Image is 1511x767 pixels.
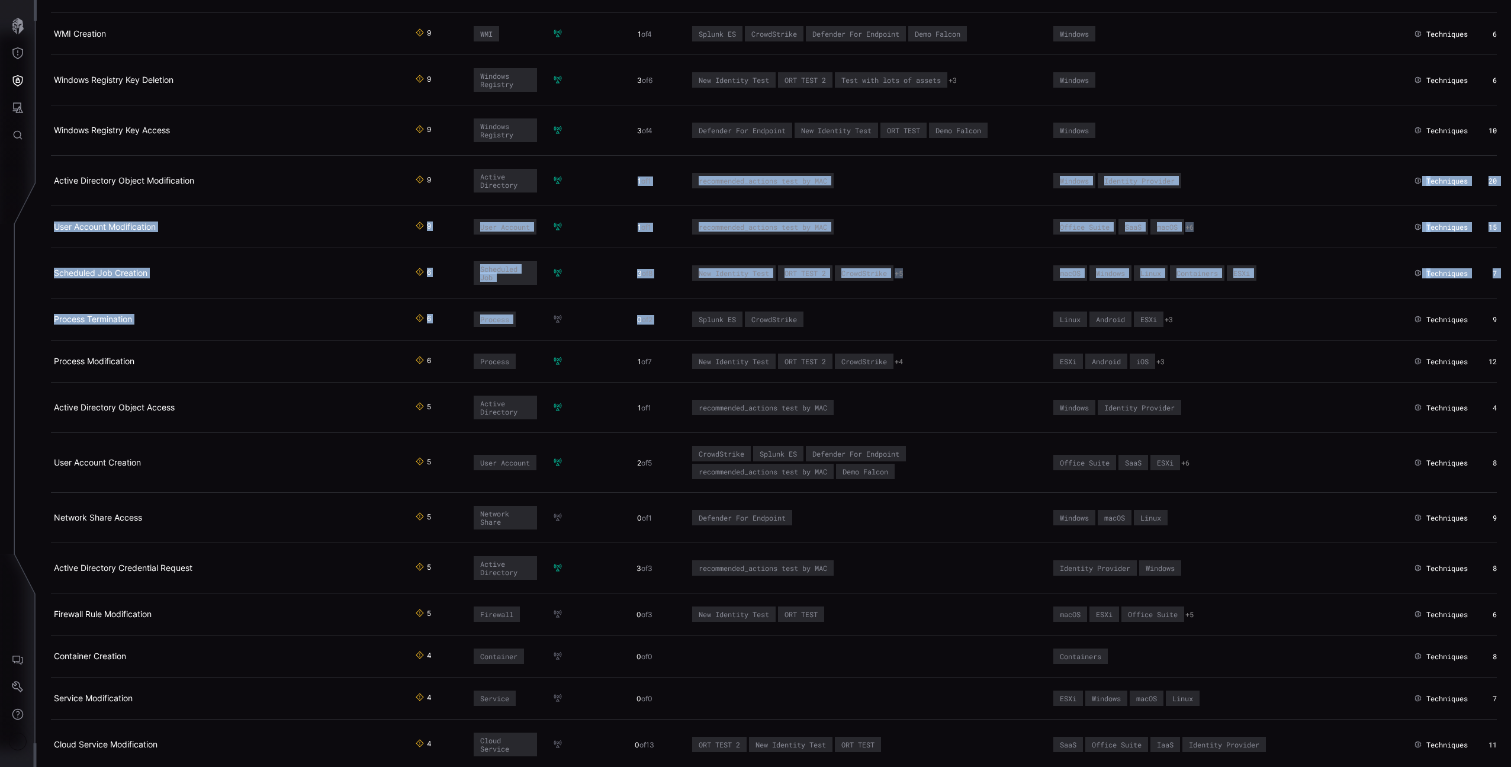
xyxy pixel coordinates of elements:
span: of 1 [642,514,652,522]
div: ESXi [1096,610,1113,618]
span: Techniques [1426,30,1468,39]
div: 0 [613,652,676,662]
div: CrowdStrike [751,315,797,323]
div: Linux [1140,269,1161,277]
span: of 7 [641,357,652,366]
span: Techniques [1426,694,1468,704]
div: Demo Falcon [935,126,981,134]
div: Test with lots of assets [841,76,941,84]
div: Splunk ES [699,30,736,38]
a: Process Termination [54,314,132,324]
div: Demo Falcon [915,30,960,38]
div: Identity Provider [1189,740,1259,749]
div: Container [480,652,517,660]
div: ESXi [1060,357,1076,365]
div: Android [1092,357,1121,365]
div: 1 [613,403,676,413]
div: New Identity Test [699,269,769,277]
button: +6 [1181,458,1189,468]
div: recommended_actions test by MAC [699,564,827,572]
span: of 0 [641,652,652,661]
a: User Account Modification [54,222,156,232]
div: Windows [1060,30,1089,38]
div: ORT TEST [785,610,818,618]
div: Windows [1096,269,1125,277]
div: SaaS [1060,740,1076,749]
span: Techniques [1426,652,1468,662]
div: macOS [1060,610,1081,618]
div: 0 [613,694,676,704]
div: CrowdStrike [699,450,744,458]
div: recommended_actions test by MAC [699,467,827,476]
div: macOS [1060,269,1081,277]
div: Process [480,357,509,365]
div: macOS [1104,514,1125,522]
div: 2 [613,458,676,468]
div: Network Share [480,509,531,526]
div: 6 [1475,610,1497,620]
div: ESXi [1157,458,1174,467]
div: Process [480,315,509,323]
span: Techniques [1426,176,1468,186]
div: 3 [613,269,676,278]
div: recommended_actions test by MAC [699,176,827,185]
div: 5 [427,563,436,573]
div: 6 [427,356,436,367]
div: Windows [1060,76,1089,84]
div: 6 [1475,76,1497,85]
div: New Identity Test [699,610,769,618]
span: Techniques [1426,269,1468,278]
a: Cloud Service Modification [54,739,157,749]
div: 1 [613,357,676,367]
div: 1 [613,176,676,186]
div: Office Suite [1060,223,1110,231]
div: Windows [1060,514,1089,522]
div: 20 [1475,176,1497,186]
div: Service [480,694,509,702]
div: 5 [427,609,436,620]
div: 8 [1475,458,1497,468]
div: New Identity Test [699,357,769,365]
span: of 1 [641,223,651,232]
div: 0 [613,610,676,620]
span: Techniques [1426,223,1468,232]
div: Windows [1092,694,1121,702]
div: ORT TEST [887,126,920,134]
div: ESXi [1233,269,1250,277]
div: ORT TEST 2 [699,740,740,749]
div: ESXi [1060,694,1076,702]
span: of 1 [641,403,651,412]
span: of 13 [639,740,654,749]
div: Containers [1176,269,1218,277]
div: ORT TEST 2 [785,269,826,277]
div: 5 [427,402,436,413]
div: SaaS [1125,223,1142,231]
span: of 3 [641,564,652,573]
div: 4 [427,651,436,662]
span: of 4 [641,30,652,38]
a: Firewall Rule Modification [54,609,152,619]
div: 9 [1475,315,1497,325]
div: Windows Registry [480,122,531,139]
div: Scheduled Job [480,265,531,281]
button: +6 [1185,223,1194,232]
div: iOS [1136,357,1149,365]
div: 7 [1475,269,1497,278]
div: 0 [613,740,676,750]
button: +5 [895,269,903,278]
div: 8 [1475,564,1497,573]
div: 7 [1475,694,1497,704]
div: WMI [480,30,493,38]
div: Android [1096,315,1125,323]
div: 0 [613,514,676,523]
div: 4 [427,739,436,750]
span: Techniques [1426,514,1468,523]
div: 0 [613,315,676,325]
div: CrowdStrike [841,269,887,277]
div: 9 [427,125,436,136]
div: ORT TEST 2 [785,76,826,84]
div: Cloud Service [480,736,531,753]
span: Techniques [1426,564,1468,573]
div: 1 [613,223,676,232]
span: Techniques [1426,126,1468,136]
